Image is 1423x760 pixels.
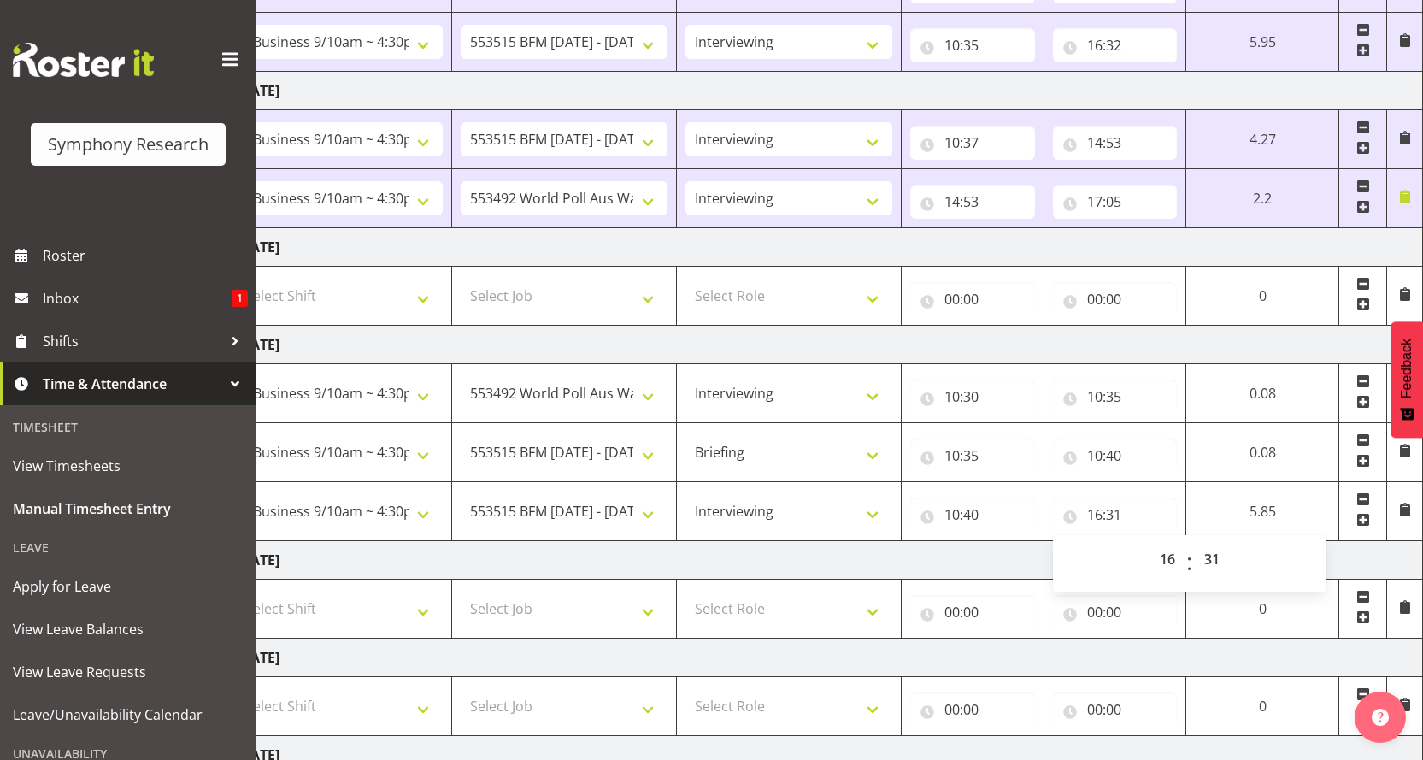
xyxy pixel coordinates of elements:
input: Click to select... [1053,126,1178,160]
span: Apply for Leave [13,574,244,599]
input: Click to select... [1053,380,1178,414]
td: [DATE] [227,72,1423,110]
input: Click to select... [1053,185,1178,219]
span: View Timesheets [13,453,244,479]
img: Rosterit website logo [13,43,154,77]
td: 2.2 [1186,169,1339,228]
a: Leave/Unavailability Calendar [4,693,252,736]
div: Timesheet [4,409,252,445]
input: Click to select... [910,28,1035,62]
input: Click to select... [910,126,1035,160]
td: [DATE] [227,326,1423,364]
input: Click to select... [1053,282,1178,316]
td: 0 [1186,580,1339,639]
input: Click to select... [910,498,1035,532]
a: View Leave Requests [4,651,252,693]
a: View Leave Balances [4,608,252,651]
td: 5.85 [1186,482,1339,541]
span: Roster [43,243,248,268]
span: Inbox [43,286,232,311]
input: Click to select... [1053,28,1178,62]
input: Click to select... [910,380,1035,414]
input: Click to select... [910,439,1035,473]
input: Click to select... [910,282,1035,316]
td: [DATE] [227,541,1423,580]
div: Symphony Research [48,132,209,157]
td: 5.95 [1186,13,1339,72]
span: View Leave Balances [13,616,244,642]
input: Click to select... [910,692,1035,727]
input: Click to select... [1053,498,1178,532]
span: View Leave Requests [13,659,244,685]
span: 1 [232,290,248,307]
span: Feedback [1399,339,1414,398]
span: Manual Timesheet Entry [13,496,244,521]
td: [DATE] [227,639,1423,677]
input: Click to select... [910,595,1035,629]
a: View Timesheets [4,445,252,487]
td: 4.27 [1186,110,1339,169]
img: help-xxl-2.png [1372,709,1389,726]
td: 0 [1186,677,1339,736]
div: Leave [4,530,252,565]
td: 0 [1186,267,1339,326]
span: Shifts [43,328,222,354]
span: Leave/Unavailability Calendar [13,702,244,728]
td: 0.08 [1186,364,1339,423]
input: Click to select... [1053,595,1178,629]
input: Click to select... [910,185,1035,219]
input: Click to select... [1053,692,1178,727]
a: Manual Timesheet Entry [4,487,252,530]
td: [DATE] [227,228,1423,267]
span: : [1186,542,1192,585]
span: Time & Attendance [43,371,222,397]
td: 0.08 [1186,423,1339,482]
input: Click to select... [1053,439,1178,473]
a: Apply for Leave [4,565,252,608]
button: Feedback - Show survey [1391,321,1423,438]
